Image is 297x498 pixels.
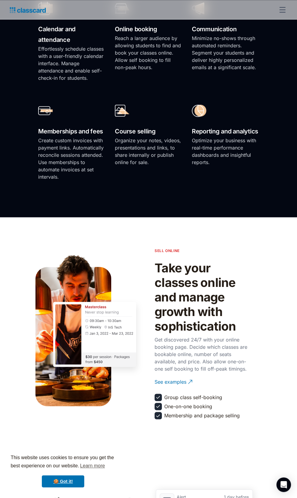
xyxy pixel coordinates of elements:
[155,261,252,333] h2: Take your classes online and manage growth with sophistication
[275,2,287,17] div: menu
[192,137,259,166] p: Optimize your business with real-time performance dashboards and insightful reports.
[35,255,111,406] img: Culinary teacher
[115,35,182,71] p: Reach a larger audience by allowing students to find and book your classes online. Allow self boo...
[38,24,105,45] h2: Calendar and attendance
[155,373,252,390] a: See examples
[164,403,212,409] div: One-on-one booking
[38,126,105,137] h2: Memberships and fees
[192,24,259,35] h2: Communication
[192,35,259,71] p: Minimize no-shows through automated reminders. Segment your students and deliver highly personali...
[192,126,259,137] h2: Reporting and analytics
[38,137,105,180] p: Create custom invoices with payment links. Automatically reconcile sessions attended. Use members...
[115,24,182,35] h2: Online booking
[5,448,121,493] div: cookieconsent
[10,5,46,14] a: home
[155,247,180,253] p: sell online
[38,45,105,82] p: Effortlessly schedule classes with a user-friendly calendar interface. Manage attendance and enab...
[115,126,182,137] h2: Course selling
[42,475,84,487] a: dismiss cookie message
[115,137,182,166] p: Organize your notes, videos, presentations and links, to share internally or publish online for s...
[276,477,291,492] div: Open Intercom Messenger
[79,461,106,470] a: learn more about cookies
[155,336,252,372] p: Get discovered 24/7 with your online booking page. Decide which classes are bookable online, numb...
[155,373,186,385] div: See examples
[164,412,240,419] div: Membership and package selling
[164,394,222,400] div: Group class self-booking
[42,291,147,378] img: Class Summary
[11,454,115,470] span: This website uses cookies to ensure you get the best experience on our website.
